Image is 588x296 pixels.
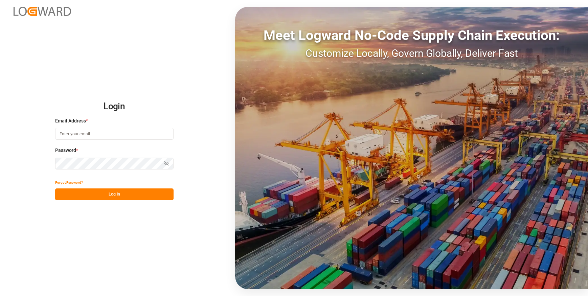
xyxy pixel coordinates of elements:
[235,25,588,46] div: Meet Logward No-Code Supply Chain Execution:
[55,147,76,154] span: Password
[55,188,174,200] button: Log In
[235,46,588,61] div: Customize Locally, Govern Globally, Deliver Fast
[55,128,174,140] input: Enter your email
[55,117,86,124] span: Email Address
[14,7,71,16] img: Logward_new_orange.png
[55,177,83,188] button: Forgot Password?
[55,96,174,117] h2: Login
